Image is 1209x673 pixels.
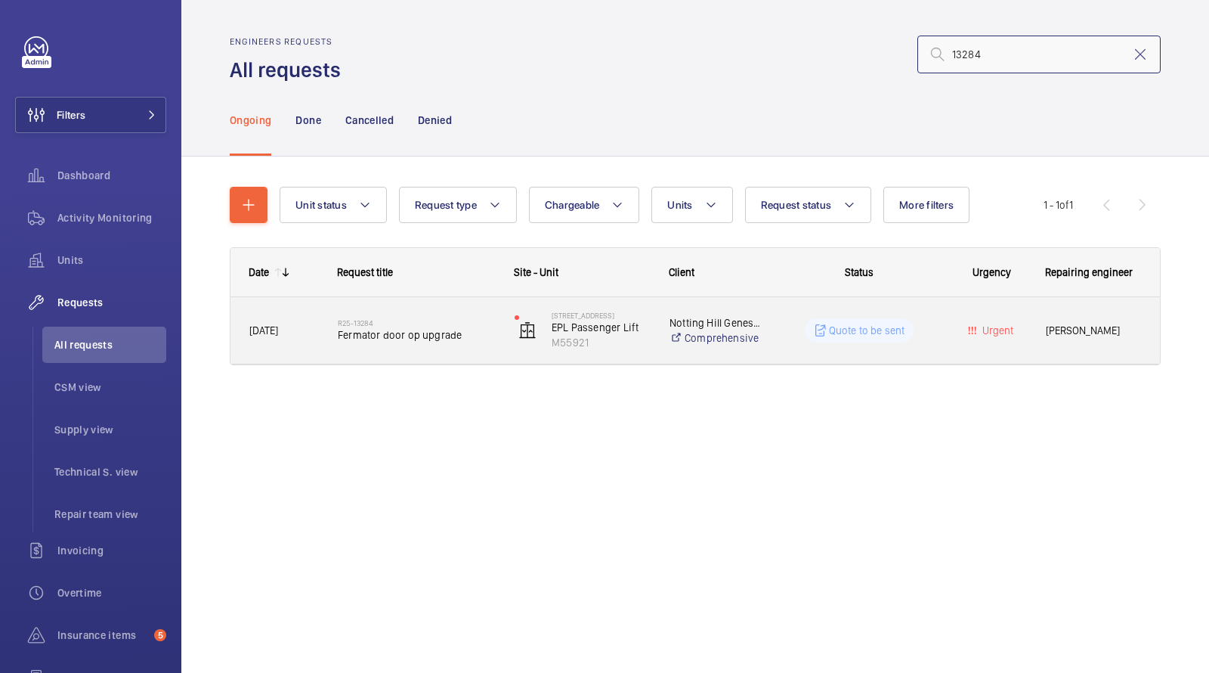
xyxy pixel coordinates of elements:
span: Overtime [57,585,166,600]
button: Chargeable [529,187,640,223]
span: 1 - 1 1 [1044,200,1073,210]
span: Chargeable [545,199,600,211]
span: Repairing engineer [1045,266,1133,278]
button: More filters [883,187,969,223]
p: Denied [418,113,452,128]
h2: Engineers requests [230,36,350,47]
span: All requests [54,337,166,352]
span: Technical S. view [54,464,166,479]
span: Status [845,266,874,278]
span: Request status [761,199,832,211]
span: Client [669,266,694,278]
h2: R25-13284 [338,318,495,327]
span: Filters [57,107,85,123]
p: Done [295,113,320,128]
span: Unit status [295,199,347,211]
button: Request status [745,187,872,223]
span: Insurance items [57,628,148,643]
p: Cancelled [345,113,394,128]
button: Unit status [280,187,387,223]
span: Requests [57,295,166,310]
span: Urgency [972,266,1011,278]
button: Filters [15,97,166,133]
span: Request title [337,266,393,278]
span: More filters [899,199,954,211]
span: [PERSON_NAME] [1046,322,1141,340]
span: CSM view [54,380,166,395]
span: Invoicing [57,543,166,558]
span: Units [57,253,166,268]
span: Repair team view [54,507,166,522]
p: EPL Passenger Lift [552,320,650,335]
p: [STREET_ADDRESS] [552,311,650,320]
span: Urgent [979,324,1013,336]
span: Units [667,199,692,211]
img: elevator.svg [518,321,536,340]
a: Comprehensive [669,330,761,346]
button: Units [651,187,732,223]
span: Supply view [54,422,166,437]
span: Dashboard [57,168,166,183]
span: Site - Unit [514,266,558,278]
p: Notting Hill Genesis [669,315,761,330]
span: [DATE] [249,324,278,336]
div: Date [249,266,269,278]
input: Search by request number or quote number [917,36,1161,73]
span: 5 [154,629,166,641]
span: of [1059,199,1069,211]
p: Ongoing [230,113,271,128]
p: M55921 [552,335,650,350]
h1: All requests [230,56,350,84]
span: Request type [415,199,477,211]
span: Fermator door op upgrade [338,327,495,343]
span: Activity Monitoring [57,210,166,225]
button: Request type [399,187,517,223]
p: Quote to be sent [829,323,905,338]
